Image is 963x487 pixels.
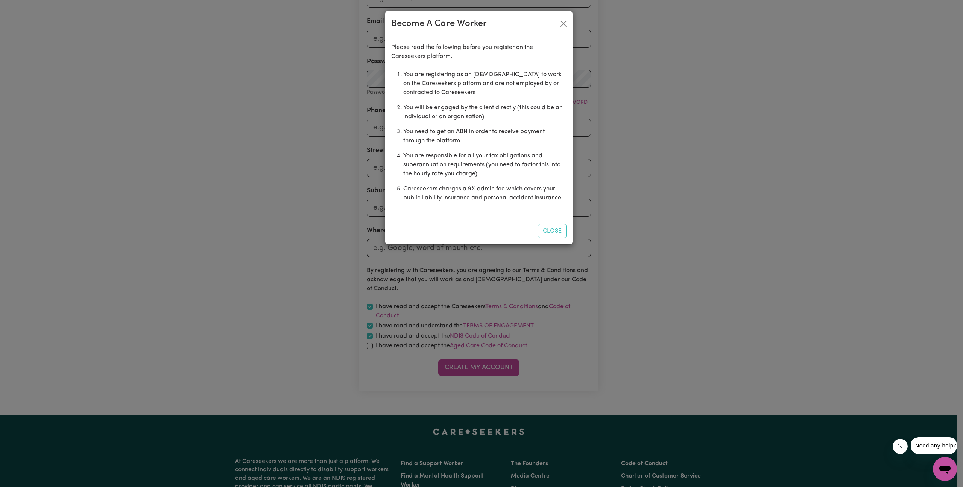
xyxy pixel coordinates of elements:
[403,100,567,124] li: You will be engaged by the client directly (this could be an individual or an organisation)
[403,124,567,148] li: You need to get an ABN in order to receive payment through the platform
[403,181,567,205] li: Careseekers charges a 9% admin fee which covers your public liability insurance and personal acci...
[403,148,567,181] li: You are responsible for all your tax obligations and superannuation requirements (you need to fac...
[391,43,567,61] p: Please read the following before you register on the Careseekers platform.
[911,437,957,454] iframe: Message from company
[391,17,487,30] div: Become A Care Worker
[933,457,957,481] iframe: Button to launch messaging window
[538,224,567,238] button: Close
[893,439,908,454] iframe: Close message
[403,67,567,100] li: You are registering as an [DEMOGRAPHIC_DATA] to work on the Careseekers platform and are not empl...
[557,18,570,30] button: Close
